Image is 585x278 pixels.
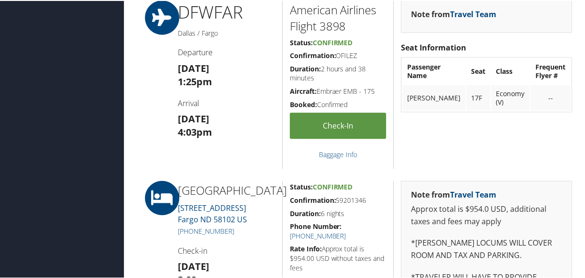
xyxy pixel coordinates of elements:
a: [PHONE_NUMBER] [178,226,234,235]
h2: American Airlines Flight 3898 [290,1,387,33]
h5: OFILEZ [290,50,387,60]
div: -- [535,93,566,101]
strong: Duration: [290,63,321,72]
a: Travel Team [450,8,496,19]
a: [PHONE_NUMBER] [290,230,346,239]
h4: Departure [178,46,275,57]
strong: Status: [290,37,313,46]
td: 17F [466,84,490,110]
strong: Confirmation: [290,195,336,204]
strong: Note from [411,189,496,199]
span: Confirmed [313,181,353,190]
h5: 59201346 [290,195,387,204]
strong: Seat Information [401,41,466,52]
h5: Dallas / Fargo [178,28,275,37]
th: Passenger Name [402,58,465,83]
h5: 6 nights [290,208,387,218]
p: Approx total is $954.0 USD, additional taxes and fees may apply [411,202,562,227]
h2: [GEOGRAPHIC_DATA] [178,181,275,198]
strong: Phone Number: [290,221,342,230]
th: Seat [466,58,490,83]
a: Baggage Info [319,149,357,158]
td: [PERSON_NAME] [402,84,465,110]
a: Travel Team [450,189,496,199]
strong: [DATE] [178,111,209,124]
strong: Rate Info: [290,243,322,252]
a: [STREET_ADDRESS]Fargo ND 58102 US [178,202,247,224]
a: Check-in [290,112,387,138]
h5: Embraer EMB - 175 [290,86,387,95]
th: Frequent Flyer # [531,58,571,83]
span: Confirmed [313,37,353,46]
p: *[PERSON_NAME] LOCUMS WILL COVER ROOM AND TAX AND PARKING. [411,236,562,260]
strong: [DATE] [178,259,209,272]
strong: 1:25pm [178,74,212,87]
h5: 2 hours and 38 minutes [290,63,387,82]
h5: Confirmed [290,99,387,109]
strong: Duration: [290,208,321,217]
td: Economy (V) [491,84,529,110]
h4: Check-in [178,245,275,255]
strong: Booked: [290,99,317,108]
strong: Aircraft: [290,86,317,95]
th: Class [491,58,529,83]
strong: Confirmation: [290,50,336,59]
h4: Arrival [178,97,275,108]
strong: [DATE] [178,61,209,74]
strong: 4:03pm [178,125,212,138]
strong: Status: [290,181,313,190]
h5: Approx total is $954.00 USD without taxes and fees [290,243,387,271]
strong: Note from [411,8,496,19]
